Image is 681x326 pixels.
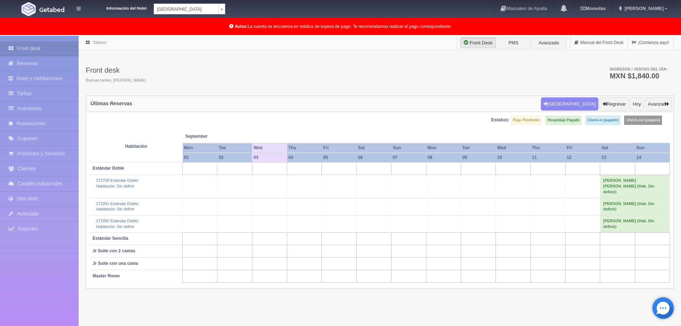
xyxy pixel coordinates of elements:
[461,143,495,153] th: Tue
[565,153,600,162] th: 12
[96,201,139,211] a: 271991 Estándar Doble/Habitación: Sin definir
[496,143,531,153] th: Wed
[426,143,461,153] th: Mon
[624,116,662,125] label: Check-out (pagado)
[157,4,216,15] span: [GEOGRAPHIC_DATA]
[460,38,496,48] label: Front Desk
[600,175,670,198] td: [PERSON_NAME] [PERSON_NAME] (Hab. Sin definir)
[183,143,217,153] th: Mon
[356,153,391,162] th: 06
[531,38,567,48] label: Avanzado
[39,7,64,12] img: Getabed
[600,198,670,215] td: [PERSON_NAME] (Hab. Sin definir)
[426,153,461,162] th: 08
[600,143,635,153] th: Sat
[322,153,356,162] th: 05
[217,143,252,153] th: Tue
[93,261,138,266] b: Jr Suite con una cama
[546,116,582,125] label: Hospedaje Pagado
[356,143,391,153] th: Sat
[21,2,36,16] img: Getabed
[495,38,531,48] label: PMS
[599,97,628,111] button: Regresar
[93,166,124,171] b: Estándar Doble
[93,273,120,278] b: Master Room
[183,153,217,162] th: 01
[391,143,426,153] th: Sun
[645,97,672,111] button: Avanzar
[581,6,606,11] b: Monedas
[89,4,147,11] dt: Información del Hotel
[635,143,670,153] th: Sun
[93,236,128,241] b: Estándar Sencilla
[571,36,627,50] a: Manual del Front Desk
[93,40,107,45] a: Tablero
[287,153,322,162] th: 04
[585,116,621,125] label: Check-in (pagado)
[86,66,147,74] h3: Front desk
[96,178,139,188] a: 272709 Estándar Doble/Habitación: Sin definir
[496,153,531,162] th: 10
[531,153,565,162] th: 11
[322,143,356,153] th: Fri
[461,153,495,162] th: 09
[93,248,135,253] b: Jr Suite con 2 camas
[391,153,426,162] th: 07
[154,4,225,14] a: [GEOGRAPHIC_DATA]
[217,153,252,162] th: 02
[287,143,322,153] th: Thu
[565,143,600,153] th: Fri
[541,97,598,111] button: [GEOGRAPHIC_DATA]
[628,36,673,50] a: ¡Comienza aquí!
[531,143,565,153] th: Thu
[610,72,667,79] h3: MXN $1,840.00
[252,143,287,153] th: Wed
[630,97,644,111] button: Hoy
[252,153,287,162] th: 03
[90,101,132,106] h4: Últimas Reservas
[186,133,250,140] span: September
[491,117,509,123] label: Estatus:
[125,144,147,149] strong: Habitación
[635,153,670,162] th: 14
[623,6,663,11] span: [PERSON_NAME]
[610,67,667,71] span: Ingresos / Ventas del día
[235,24,248,29] b: Aviso:
[96,219,139,229] a: 271992 Estándar Doble/Habitación: Sin definir
[86,78,147,83] span: Buenas tardes, [PERSON_NAME].
[600,153,635,162] th: 13
[600,215,670,232] td: [PERSON_NAME] (Hab. Sin definir)
[511,116,542,125] label: Pago Pendiente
